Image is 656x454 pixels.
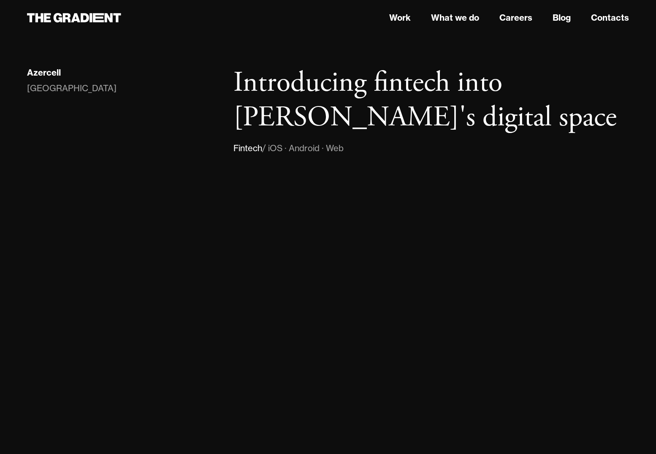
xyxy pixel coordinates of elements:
div: Fintech [233,141,262,155]
div: Azercell [27,67,61,78]
a: Blog [553,11,571,24]
a: Careers [499,11,532,24]
a: What we do [431,11,479,24]
a: Work [389,11,411,24]
a: Contacts [591,11,629,24]
h1: Introducing fintech into [PERSON_NAME]'s digital space [233,66,629,135]
div: / iOS · Android · Web [262,141,344,155]
div: [GEOGRAPHIC_DATA] [27,82,117,95]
